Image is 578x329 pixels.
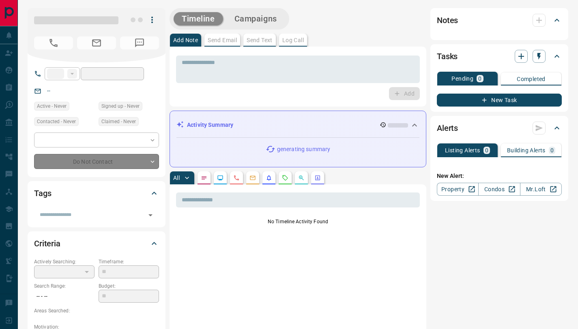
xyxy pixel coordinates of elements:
svg: Lead Browsing Activity [217,175,223,181]
p: Areas Searched: [34,307,159,314]
h2: Alerts [437,122,458,135]
p: Timeframe: [99,258,159,265]
span: Signed up - Never [101,102,140,110]
p: Search Range: [34,282,95,290]
button: Open [145,209,156,221]
div: Activity Summary [176,117,419,132]
p: Building Alerts [507,147,546,153]
a: Property [437,183,479,196]
a: Mr.Loft [520,183,562,196]
div: Tags [34,184,159,203]
span: Active - Never [37,102,67,110]
div: Notes [437,11,562,30]
p: Budget: [99,282,159,290]
span: No Number [120,36,159,49]
p: -- - -- [34,290,95,303]
a: -- [47,88,50,94]
a: Condos [478,183,520,196]
p: 0 [478,76,481,81]
p: Actively Searching: [34,258,95,265]
div: Alerts [437,118,562,138]
p: Listing Alerts [445,147,480,153]
span: No Number [34,36,73,49]
svg: Agent Actions [314,175,321,181]
div: Tasks [437,47,562,66]
p: Completed [517,76,546,82]
p: 0 [550,147,554,153]
div: Do Not Contact [34,154,159,169]
p: Add Note [173,37,198,43]
button: Timeline [174,12,223,26]
span: No Email [77,36,116,49]
svg: Listing Alerts [266,175,272,181]
p: 0 [485,147,488,153]
span: Claimed - Never [101,117,136,126]
svg: Notes [201,175,207,181]
p: Activity Summary [187,121,233,129]
p: New Alert: [437,172,562,180]
h2: Criteria [34,237,60,250]
p: No Timeline Activity Found [176,218,420,225]
button: New Task [437,94,562,107]
h2: Tags [34,187,51,200]
h2: Notes [437,14,458,27]
svg: Requests [282,175,288,181]
p: All [173,175,180,181]
p: Pending [451,76,473,81]
svg: Opportunities [298,175,305,181]
button: Campaigns [226,12,285,26]
h2: Tasks [437,50,458,63]
p: generating summary [277,145,330,154]
svg: Calls [233,175,240,181]
svg: Emails [249,175,256,181]
div: Criteria [34,234,159,253]
span: Contacted - Never [37,117,76,126]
